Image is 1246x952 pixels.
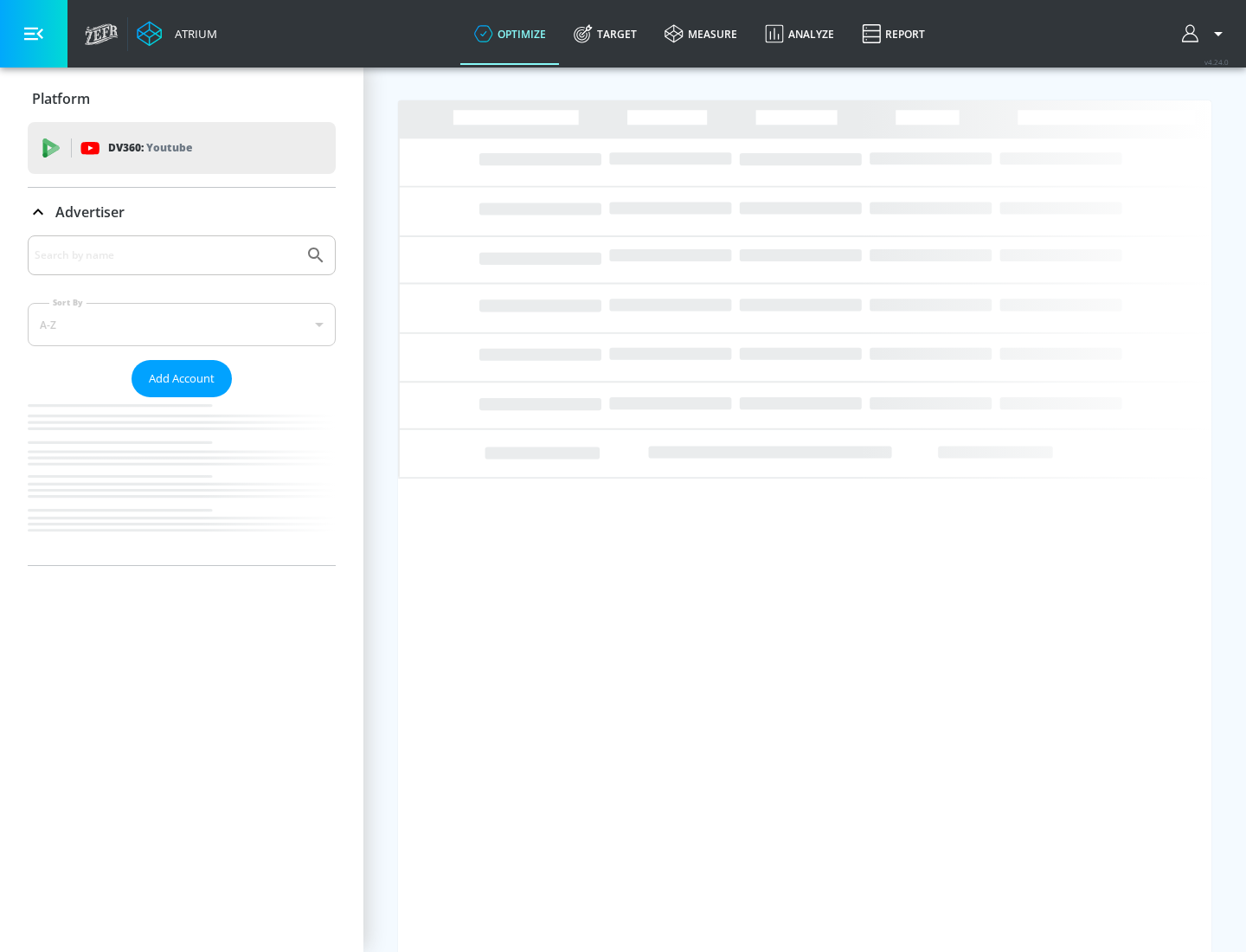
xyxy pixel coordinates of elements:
[168,26,217,42] div: Atrium
[149,369,215,389] span: Add Account
[1204,57,1229,67] span: v 4.24.0
[49,297,87,308] label: Sort By
[35,244,297,267] input: Search by name
[132,360,232,397] button: Add Account
[55,203,125,222] p: Advertiser
[28,303,336,346] div: A-Z
[137,21,217,47] a: Atrium
[28,122,336,174] div: DV360: Youtube
[460,3,560,65] a: optimize
[28,188,336,236] div: Advertiser
[32,89,90,108] p: Platform
[560,3,651,65] a: Target
[848,3,939,65] a: Report
[28,74,336,123] div: Platform
[751,3,848,65] a: Analyze
[28,235,336,565] div: Advertiser
[146,138,192,157] p: Youtube
[108,138,192,158] p: DV360:
[28,397,336,565] nav: list of Advertiser
[651,3,751,65] a: measure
